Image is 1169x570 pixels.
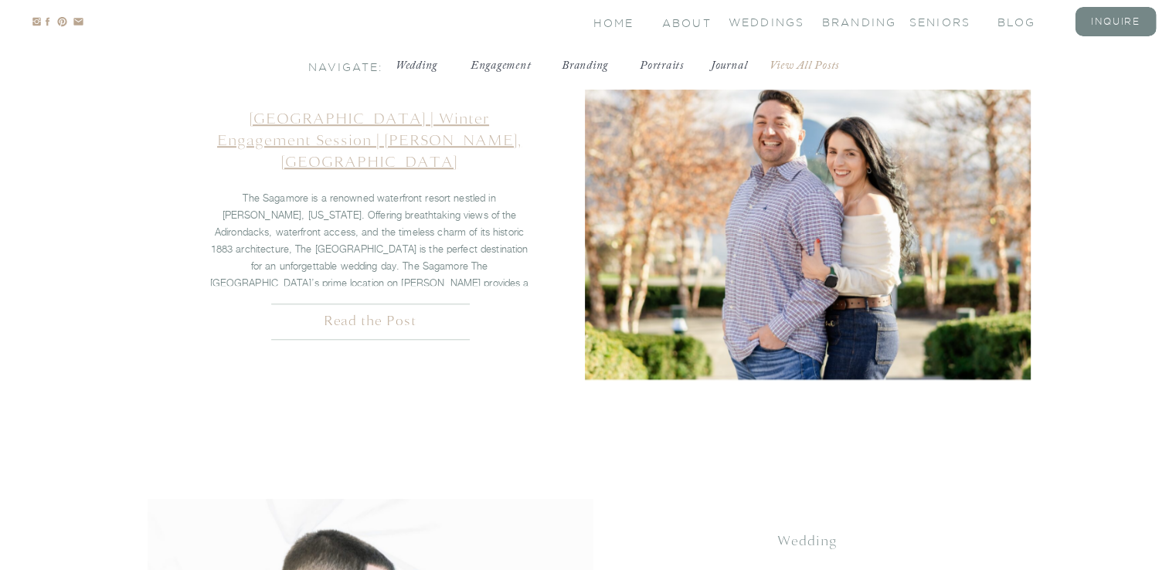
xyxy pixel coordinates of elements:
[1085,15,1147,28] a: inquire
[217,109,522,171] a: [GEOGRAPHIC_DATA] | Winter Engagement Session | [PERSON_NAME], [GEOGRAPHIC_DATA]
[327,70,412,88] a: Engagement
[209,189,531,309] p: The Sagamore is a renowned waterfront resort nestled in [PERSON_NAME], [US_STATE]. Offering breat...
[997,15,1059,28] a: blog
[308,59,370,72] h3: Navigate:
[639,58,685,73] a: Portraits
[822,15,884,28] a: branding
[777,532,837,550] a: Wedding
[770,58,862,73] a: View All Posts
[909,15,971,28] a: seniors
[593,15,636,29] a: Home
[464,58,538,73] a: Engagement
[729,15,790,28] a: Weddings
[392,58,442,73] a: Wedding
[556,58,614,73] a: Branding
[585,37,1031,381] a: The Sagamore Resort | Winter Engagement Session | Lake George, NY
[241,311,499,333] a: Read the Post
[706,58,753,73] a: Journal
[662,15,709,29] a: About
